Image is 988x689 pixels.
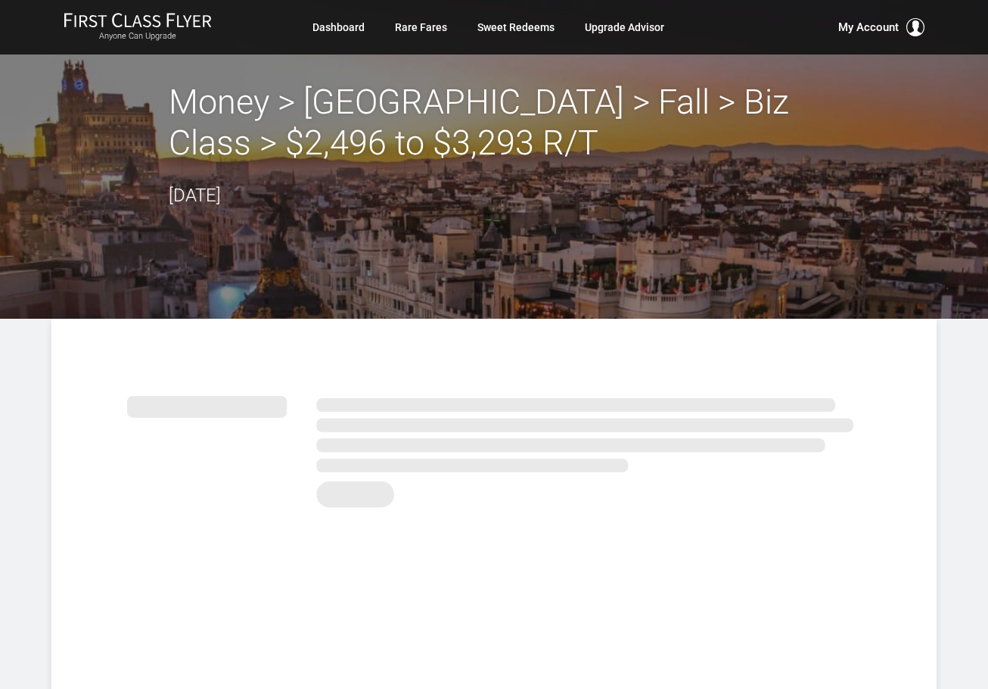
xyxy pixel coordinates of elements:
[64,31,212,42] small: Anyone Can Upgrade
[838,18,899,36] span: My Account
[127,379,861,516] img: summary.svg
[64,12,212,28] img: First Class Flyer
[477,14,555,41] a: Sweet Redeems
[64,12,212,42] a: First Class FlyerAnyone Can Upgrade
[585,14,664,41] a: Upgrade Advisor
[838,18,924,36] button: My Account
[169,82,819,164] h2: Money > [GEOGRAPHIC_DATA] > Fall > Biz Class > $2,496 to $3,293 R/T
[312,14,365,41] a: Dashboard
[169,185,221,206] time: [DATE]
[395,14,447,41] a: Rare Fares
